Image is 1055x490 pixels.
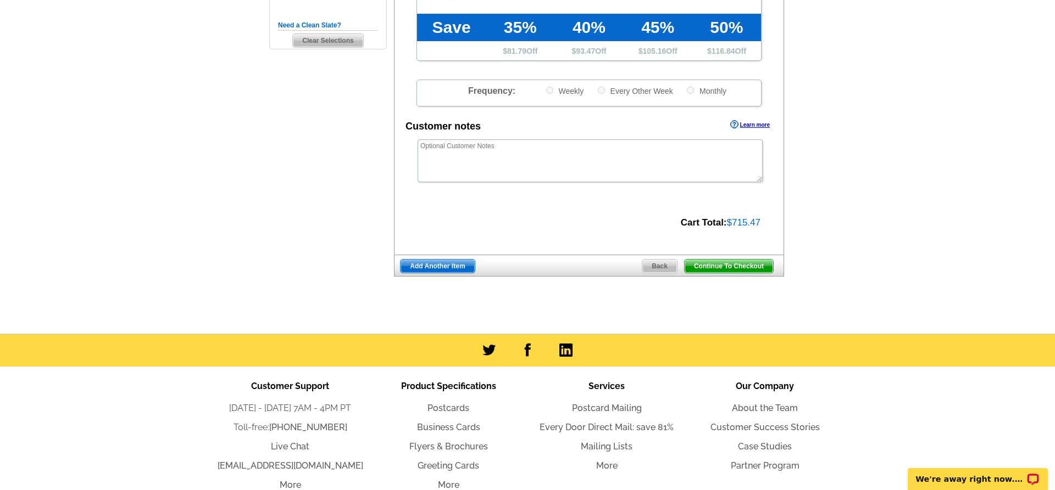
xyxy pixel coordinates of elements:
span: Frequency: [468,86,515,95]
input: Every Other Week [598,87,605,94]
a: Learn more [730,120,770,129]
a: Postcard Mailing [572,403,642,413]
a: More [280,480,301,490]
span: Our Company [736,381,794,391]
span: 93.47 [576,47,595,55]
span: Clear Selections [293,34,363,47]
strong: Cart Total: [681,217,727,228]
a: Add Another Item [400,259,475,273]
li: Toll-free: [211,421,369,434]
a: Customer Success Stories [710,422,820,432]
a: Greeting Cards [418,460,479,471]
span: Services [588,381,625,391]
div: Customer notes [406,119,481,134]
td: $ Off [554,41,623,60]
a: Flyers & Brochures [409,441,488,452]
span: 105.16 [643,47,667,55]
td: $ Off [624,41,692,60]
td: Save [417,14,486,41]
a: Every Door Direct Mail: save 81% [540,422,674,432]
label: Every Other Week [597,86,673,96]
span: 116.84 [712,47,735,55]
a: Case Studies [738,441,792,452]
label: Monthly [686,86,726,96]
td: 40% [554,14,623,41]
input: Weekly [546,87,553,94]
td: $ Off [692,41,761,60]
span: Add Another Item [401,260,474,273]
span: $715.47 [727,217,760,228]
label: Weekly [545,86,584,96]
span: 81.79 [507,47,526,55]
span: Back [642,260,677,273]
span: Continue To Checkout [685,260,773,273]
a: Back [642,259,678,273]
a: Live Chat [271,441,309,452]
a: More [438,480,459,490]
a: [EMAIL_ADDRESS][DOMAIN_NAME] [218,460,363,471]
input: Monthly [687,87,694,94]
a: Partner Program [731,460,799,471]
a: Postcards [427,403,469,413]
span: Customer Support [251,381,329,391]
li: [DATE] - [DATE] 7AM - 4PM PT [211,402,369,415]
a: More [596,460,618,471]
td: 50% [692,14,761,41]
a: About the Team [732,403,798,413]
a: Business Cards [417,422,480,432]
td: 45% [624,14,692,41]
h5: Need a Clean Slate? [278,20,378,31]
td: $ Off [486,41,554,60]
a: [PHONE_NUMBER] [269,422,347,432]
a: Mailing Lists [581,441,632,452]
td: 35% [486,14,554,41]
span: Product Specifications [401,381,496,391]
iframe: LiveChat chat widget [901,455,1055,490]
